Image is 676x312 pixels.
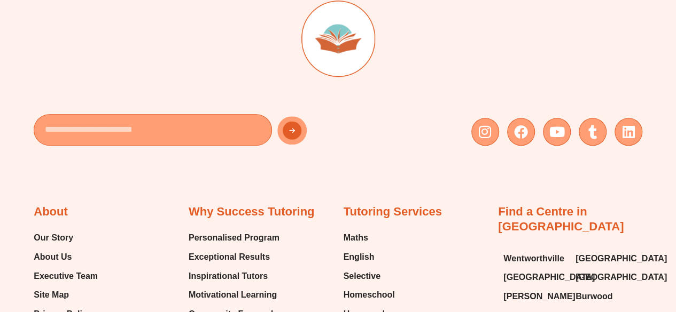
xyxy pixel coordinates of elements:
form: New Form [34,114,332,151]
span: Our Story [34,230,73,246]
a: Homeschool [344,287,395,303]
a: About Us [34,249,112,265]
a: Inspirational Tutors [189,268,279,284]
span: About Us [34,249,72,265]
a: Exceptional Results [189,249,279,265]
h2: Tutoring Services [344,204,442,220]
h2: Why Success Tutoring [189,204,315,220]
span: Executive Team [34,268,98,284]
span: English [344,249,375,265]
a: English [344,249,395,265]
h2: About [34,204,68,220]
span: Inspirational Tutors [189,268,268,284]
a: Executive Team [34,268,112,284]
a: Personalised Program [189,230,279,246]
span: Site Map [34,287,69,303]
span: Selective [344,268,380,284]
span: Exceptional Results [189,249,270,265]
a: Motivational Learning [189,287,279,303]
span: Maths [344,230,368,246]
a: Site Map [34,287,112,303]
a: Selective [344,268,395,284]
span: Motivational Learning [189,287,277,303]
a: Maths [344,230,395,246]
iframe: Chat Widget [498,191,676,312]
a: Our Story [34,230,112,246]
